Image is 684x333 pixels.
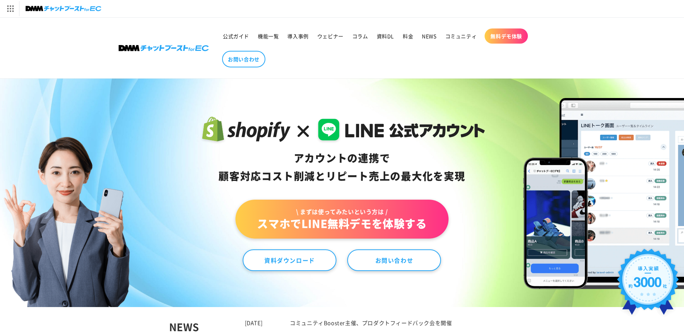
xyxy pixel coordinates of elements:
a: 公式ガイド [219,28,253,44]
a: ウェビナー [313,28,348,44]
a: 無料デモ体験 [485,28,528,44]
a: コミュニティBooster主催、プロダクトフィードバック会を開催 [290,319,452,327]
div: アカウントの連携で 顧客対応コスト削減と リピート売上の 最大化を実現 [199,149,485,185]
span: ウェビナー [317,33,344,39]
span: 導入事例 [287,33,308,39]
span: 機能一覧 [258,33,279,39]
a: 料金 [398,28,418,44]
span: 公式ガイド [223,33,249,39]
a: NEWS [418,28,441,44]
img: サービス [1,1,19,16]
a: お問い合わせ [222,51,265,67]
a: 資料ダウンロード [243,249,336,271]
a: 機能一覧 [253,28,283,44]
a: 導入事例 [283,28,313,44]
img: 導入実績約3000社 [614,245,682,323]
time: [DATE] [245,319,263,327]
span: \ まずは使ってみたいという方は / [257,208,427,216]
img: 株式会社DMM Boost [119,45,209,51]
a: お問い合わせ [347,249,441,271]
a: コミュニティ [441,28,481,44]
span: 資料DL [377,33,394,39]
a: コラム [348,28,372,44]
span: NEWS [422,33,436,39]
span: 料金 [403,33,413,39]
a: 資料DL [372,28,398,44]
span: お問い合わせ [228,56,260,62]
span: コミュニティ [445,33,477,39]
span: コラム [352,33,368,39]
span: 無料デモ体験 [490,33,522,39]
img: チャットブーストforEC [26,4,101,14]
a: \ まずは使ってみたいという方は /スマホでLINE無料デモを体験する [235,200,448,239]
